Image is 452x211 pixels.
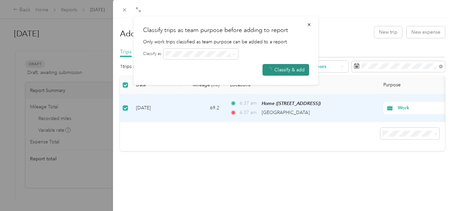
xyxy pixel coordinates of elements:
[415,174,452,211] iframe: Everlance-gr Chat Button Frame
[225,76,378,94] th: Locations
[120,63,151,70] p: 1 trips selected
[131,76,181,94] th: Date
[143,26,309,35] h2: Classify trips as team purpose before adding to report
[240,109,259,116] span: 6:37 am
[143,38,309,45] p: Only work trips classified as team purpose can be added to a report.
[262,110,310,115] span: [GEOGRAPHIC_DATA]
[240,100,259,107] span: 6:37 am
[263,64,309,76] button: Classify & add
[131,94,181,122] td: [DATE]
[120,26,170,42] h1: Add to [DATE]
[181,76,225,94] th: Mileage (mi)
[120,48,132,55] span: Trips
[262,101,321,106] span: Home ([STREET_ADDRESS])
[143,51,161,57] label: Classify as
[181,94,225,122] td: 69.2
[407,26,445,38] button: New expense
